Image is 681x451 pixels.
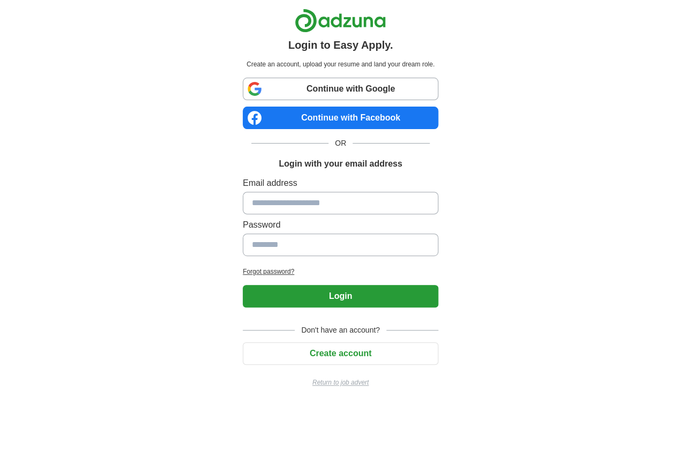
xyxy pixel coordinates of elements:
[288,37,393,53] h1: Login to Easy Apply.
[279,157,402,170] h1: Login with your email address
[243,177,438,190] label: Email address
[295,325,386,336] span: Don't have an account?
[243,342,438,365] button: Create account
[243,285,438,307] button: Login
[243,78,438,100] a: Continue with Google
[243,378,438,387] a: Return to job advert
[295,9,386,33] img: Adzuna logo
[243,267,438,276] a: Forgot password?
[245,59,436,69] p: Create an account, upload your resume and land your dream role.
[243,349,438,358] a: Create account
[328,138,353,149] span: OR
[243,107,438,129] a: Continue with Facebook
[243,219,438,231] label: Password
